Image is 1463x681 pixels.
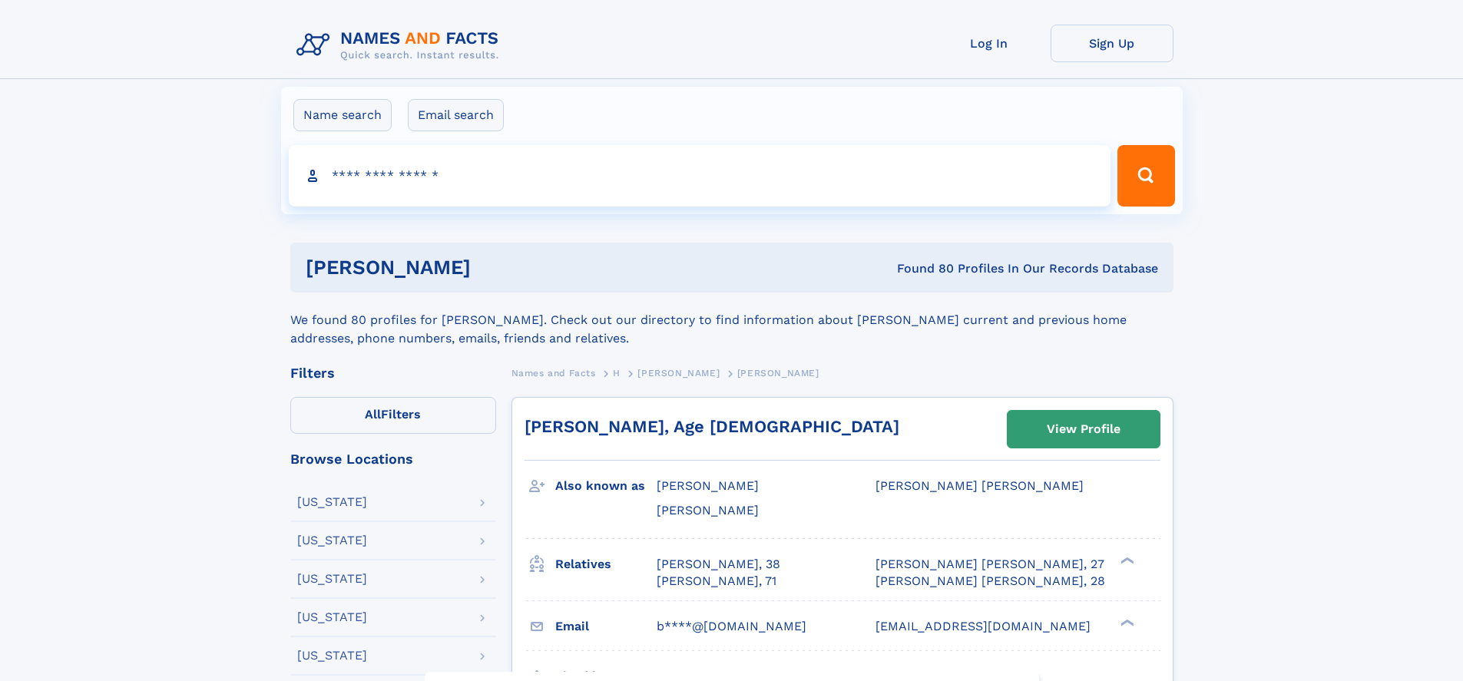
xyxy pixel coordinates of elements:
[613,368,621,379] span: H
[290,25,511,66] img: Logo Names and Facts
[290,397,496,434] label: Filters
[737,368,819,379] span: [PERSON_NAME]
[297,496,367,508] div: [US_STATE]
[613,363,621,382] a: H
[290,293,1173,348] div: We found 80 profiles for [PERSON_NAME]. Check out our directory to find information about [PERSON...
[408,99,504,131] label: Email search
[928,25,1051,62] a: Log In
[289,145,1111,207] input: search input
[657,478,759,493] span: [PERSON_NAME]
[1008,411,1160,448] a: View Profile
[875,556,1104,573] a: [PERSON_NAME] [PERSON_NAME], 27
[290,452,496,466] div: Browse Locations
[555,551,657,577] h3: Relatives
[511,363,596,382] a: Names and Facts
[306,258,684,277] h1: [PERSON_NAME]
[297,534,367,547] div: [US_STATE]
[297,573,367,585] div: [US_STATE]
[637,368,720,379] span: [PERSON_NAME]
[365,407,381,421] span: All
[637,363,720,382] a: [PERSON_NAME]
[555,613,657,640] h3: Email
[1117,555,1135,565] div: ❯
[525,417,899,436] a: [PERSON_NAME], Age [DEMOGRAPHIC_DATA]
[293,99,392,131] label: Name search
[555,473,657,499] h3: Also known as
[297,650,367,662] div: [US_STATE]
[657,556,780,573] a: [PERSON_NAME], 38
[657,573,776,590] a: [PERSON_NAME], 71
[1117,145,1174,207] button: Search Button
[297,611,367,623] div: [US_STATE]
[1051,25,1173,62] a: Sign Up
[875,478,1084,493] span: [PERSON_NAME] [PERSON_NAME]
[875,573,1105,590] a: [PERSON_NAME] [PERSON_NAME], 28
[1047,412,1120,447] div: View Profile
[1117,617,1135,627] div: ❯
[290,366,496,380] div: Filters
[657,503,759,517] span: [PERSON_NAME]
[875,619,1091,633] span: [EMAIL_ADDRESS][DOMAIN_NAME]
[684,260,1158,277] div: Found 80 Profiles In Our Records Database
